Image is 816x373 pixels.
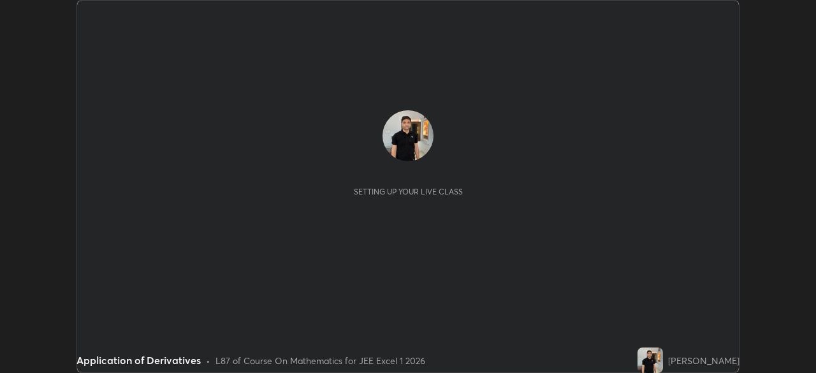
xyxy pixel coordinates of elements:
div: L87 of Course On Mathematics for JEE Excel 1 2026 [215,354,425,367]
div: Application of Derivatives [76,353,201,368]
div: • [206,354,210,367]
div: [PERSON_NAME] [668,354,739,367]
img: 098a6166d9bb4ad3a3ccfdcc9c8a09dd.jpg [637,347,663,373]
img: 098a6166d9bb4ad3a3ccfdcc9c8a09dd.jpg [382,110,433,161]
div: Setting up your live class [354,187,463,196]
